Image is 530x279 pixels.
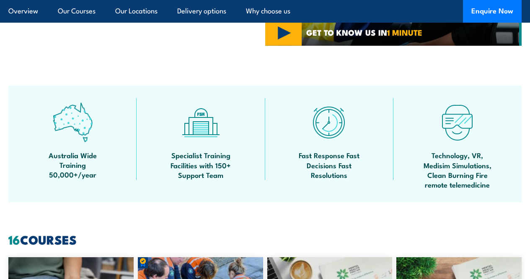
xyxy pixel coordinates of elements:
[163,150,238,180] span: Specialist Training Facilities with 150+ Support Team
[309,102,349,142] img: fast-icon
[306,29,422,36] span: GET TO KNOW US IN
[292,150,367,180] span: Fast Response Fast Decisions Fast Resolutions
[437,102,477,142] img: tech-icon
[8,230,20,249] strong: 16
[181,102,221,142] img: facilities-icon
[420,150,495,190] span: Technology, VR, Medisim Simulations, Clean Burning Fire remote telemedicine
[8,234,522,245] h2: COURSES
[387,26,422,38] strong: 1 MINUTE
[35,150,110,180] span: Australia Wide Training 50,000+/year
[53,102,93,142] img: auswide-icon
